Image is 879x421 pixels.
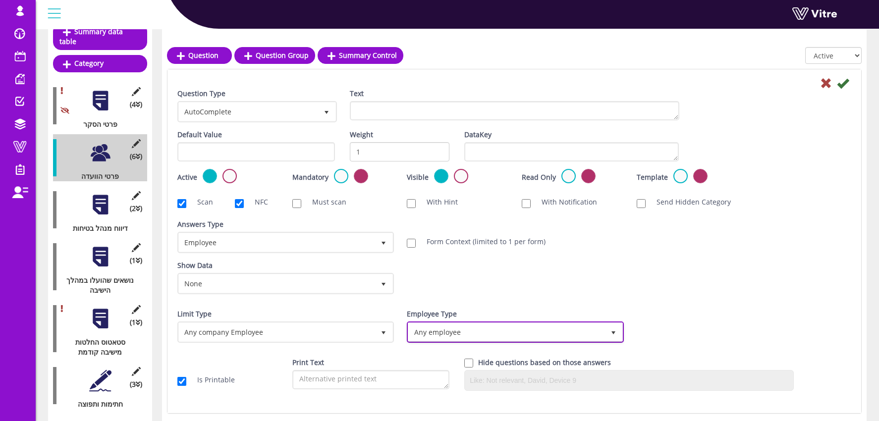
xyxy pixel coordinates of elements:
[407,199,416,208] input: With Hint
[464,130,492,140] label: DataKey
[350,130,373,140] label: Weight
[130,256,142,265] span: (1 )
[637,199,646,208] input: Send Hidden Category
[375,233,392,251] span: select
[53,171,140,181] div: פרטי הוועדה
[179,233,375,251] span: Employee
[177,172,197,182] label: Active
[637,172,668,182] label: Template
[177,377,186,386] input: Is Printable
[177,261,213,270] label: Show Data
[407,239,416,248] input: Form Context (limited to 1 per form)
[53,23,147,50] a: Summary data table
[179,103,318,120] span: AutoComplete
[53,275,140,295] div: נושאים שהועלו במהלך הישיבה
[647,197,731,207] label: Send Hidden Category
[53,399,140,409] div: חתימות ותפוצה
[417,197,458,207] label: With Hint
[53,223,140,233] div: דיווח מנהל בטיחות
[417,237,546,247] label: Form Context (limited to 1 per form)
[478,358,611,368] label: Hide questions based on those answers
[53,55,147,72] a: Category
[292,172,329,182] label: Mandatory
[408,323,604,341] span: Any employee
[179,323,375,341] span: Any company Employee
[318,103,335,120] span: select
[130,204,142,213] span: (2 )
[464,359,473,368] input: Hide question based on answer
[235,199,244,208] input: NFC
[375,274,392,292] span: select
[130,100,142,109] span: (4 )
[292,199,301,208] input: Must scan
[177,89,225,99] label: Question Type
[130,379,142,389] span: (3 )
[467,373,791,388] input: Like: Not relevant, David, Device 9
[522,172,556,182] label: Read Only
[302,197,346,207] label: Must scan
[604,323,622,341] span: select
[407,172,429,182] label: Visible
[177,130,222,140] label: Default Value
[53,337,140,357] div: סטאטוס החלטות מישיבה קודמת
[179,274,375,292] span: None
[187,197,213,207] label: Scan
[407,309,457,319] label: Employee Type
[130,152,142,161] span: (6 )
[53,119,140,129] div: פרטי הסקר
[245,197,268,207] label: NFC
[522,199,531,208] input: With Notification
[375,323,392,341] span: select
[177,219,223,229] label: Answers Type
[177,199,186,208] input: Scan
[167,47,232,64] a: Question
[532,197,597,207] label: With Notification
[292,358,324,368] label: Print Text
[234,47,315,64] a: Question Group
[130,317,142,327] span: (1 )
[187,375,235,385] label: Is Printable
[177,309,212,319] label: Limit Type
[350,89,364,99] label: Text
[318,47,403,64] a: Summary Control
